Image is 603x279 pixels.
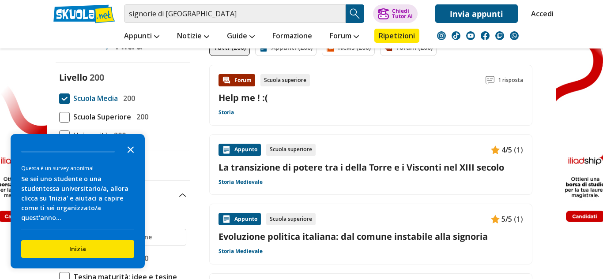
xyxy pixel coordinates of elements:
[21,164,134,172] div: Questa è un survey anonima!
[373,4,418,23] button: ChiediTutor AI
[270,29,314,45] a: Formazione
[175,29,211,45] a: Notizie
[133,111,148,123] span: 200
[70,111,131,123] span: Scuola Superiore
[514,144,523,156] span: (1)
[392,8,413,19] div: Chiedi Tutor AI
[486,76,494,85] img: Commenti lettura
[219,179,263,186] a: Storia Medievale
[219,248,263,255] a: Storia Medievale
[222,76,231,85] img: Forum contenuto
[531,4,550,23] a: Accedi
[70,130,109,141] span: Università
[437,31,446,40] img: instagram
[466,31,475,40] img: youtube
[501,213,512,225] span: 5/5
[222,215,231,223] img: Appunti contenuto
[90,71,104,83] span: 200
[346,4,364,23] button: Search Button
[452,31,460,40] img: tiktok
[122,29,162,45] a: Appunti
[219,161,523,173] a: La transizione di potere tra i della Torre e i Visconti nel XIII secolo
[219,213,261,225] div: Appunto
[260,74,310,86] div: Scuola superiore
[266,144,316,156] div: Scuola superiore
[348,7,362,20] img: Cerca appunti, riassunti o versioni
[435,4,518,23] a: Invia appunti
[328,29,361,45] a: Forum
[70,93,118,104] span: Scuola Media
[266,213,316,225] div: Scuola superiore
[21,240,134,258] button: Inizia
[219,74,255,86] div: Forum
[219,109,234,116] a: Storia
[225,29,257,45] a: Guide
[120,93,135,104] span: 200
[110,130,126,141] span: 200
[491,215,500,223] img: Appunti contenuto
[179,193,186,197] img: Apri e chiudi sezione
[498,74,523,86] span: 1 risposta
[219,231,523,242] a: Evoluzione politica italiana: dal comune instabile alla signoria
[59,71,87,83] label: Livello
[481,31,490,40] img: facebook
[219,144,261,156] div: Appunto
[11,134,145,268] div: Survey
[122,140,139,158] button: Close the survey
[124,4,346,23] input: Cerca appunti, riassunti o versioni
[222,145,231,154] img: Appunti contenuto
[514,213,523,225] span: (1)
[21,174,134,223] div: Se sei uno studente o una studentessa universitario/a, allora clicca su 'Inizia' e aiutaci a capi...
[103,39,143,52] div: Filtra
[491,145,500,154] img: Appunti contenuto
[510,31,519,40] img: WhatsApp
[501,144,512,156] span: 4/5
[219,92,268,104] a: Help me ! :(
[374,29,419,43] a: Ripetizioni
[495,31,504,40] img: twitch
